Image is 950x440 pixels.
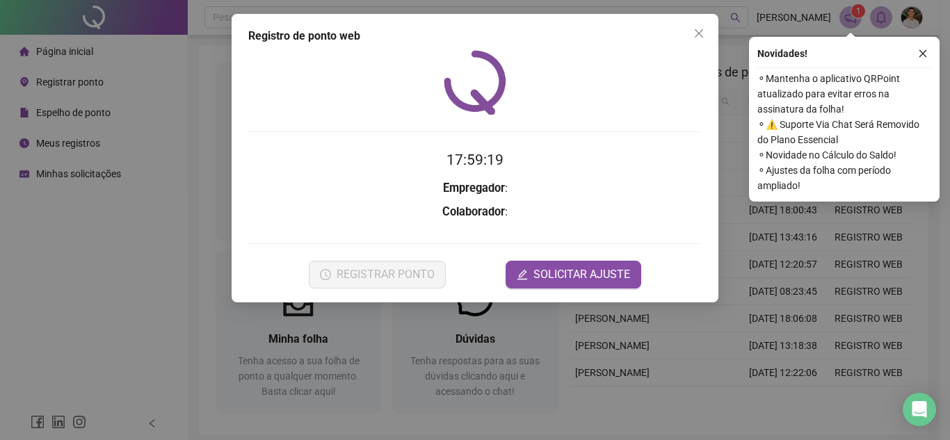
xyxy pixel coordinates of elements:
button: Close [688,22,710,44]
h3: : [248,203,702,221]
strong: Empregador [443,181,505,195]
span: SOLICITAR AJUSTE [533,266,630,283]
span: edit [517,269,528,280]
img: QRPoint [444,50,506,115]
button: REGISTRAR PONTO [309,261,446,288]
time: 17:59:19 [446,152,504,168]
div: Registro de ponto web [248,28,702,44]
span: ⚬ Mantenha o aplicativo QRPoint atualizado para evitar erros na assinatura da folha! [757,71,931,117]
span: ⚬ ⚠️ Suporte Via Chat Será Removido do Plano Essencial [757,117,931,147]
span: ⚬ Ajustes da folha com período ampliado! [757,163,931,193]
button: editSOLICITAR AJUSTE [506,261,641,288]
span: ⚬ Novidade no Cálculo do Saldo! [757,147,931,163]
span: close [693,28,705,39]
div: Open Intercom Messenger [903,393,936,426]
span: Novidades ! [757,46,807,61]
span: close [918,49,928,58]
strong: Colaborador [442,205,505,218]
h3: : [248,179,702,197]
